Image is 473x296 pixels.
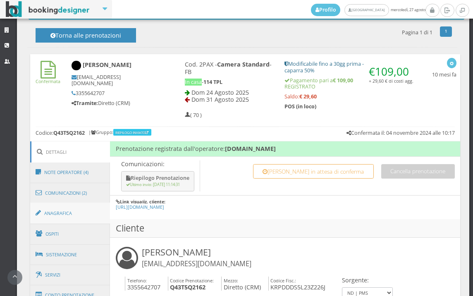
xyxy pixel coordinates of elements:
[203,79,222,86] b: 114 TPL
[185,61,274,75] h4: Cod. 2PAX - - FB
[185,79,202,86] span: In casa
[225,145,276,153] b: [DOMAIN_NAME]
[121,171,194,191] button: Riepilogo Prenotazione Ultimo invio: [DATE] 11:14:31
[121,160,196,167] p: Comunicazioni:
[224,277,238,284] small: Mezzo:
[333,77,353,84] strong: € 109,00
[185,79,274,85] h5: -
[72,90,157,96] h5: 3355642707
[284,61,413,73] h5: Modificabile fino a 30gg prima - caparra 50%
[217,60,270,68] b: Camera Standard
[268,277,326,291] h4: KRPDDDS5L23Z226J
[36,28,136,43] button: Torna alle prenotazioni
[72,100,98,107] b: Tramite:
[30,141,110,162] a: Dettagli
[53,129,85,136] b: Q43T5Q2162
[126,182,180,187] small: Ultimo invio: [DATE] 11:14:31
[30,265,110,286] a: Servizi
[311,4,425,16] span: mercoledì, 27 agosto
[115,130,150,135] a: RIEPILOGO INVIATO
[346,130,455,136] h5: Confermata il: 04 novembre 2024 alle 10:17
[6,1,90,17] img: BookingDesigner.com
[36,71,60,84] a: Confermata
[30,223,110,245] a: Ospiti
[191,95,249,103] span: Dom 31 Agosto 2025
[110,141,460,156] h4: Prenotazione registrata dall'operatore:
[369,64,409,79] span: €
[30,162,110,183] a: Note Operatore (4)
[30,244,110,265] a: Sistemazione
[36,130,85,136] h5: Codice:
[170,277,214,284] small: Codice Prenotazione:
[170,283,205,291] b: Q43T5Q2162
[142,247,251,268] h3: [PERSON_NAME]
[369,78,413,84] small: + 29,60 € di costi agg.
[375,64,409,79] span: 109,00
[253,164,374,179] button: [PERSON_NAME] in attesa di conferma
[284,103,316,110] b: POS (in loco)
[83,61,131,69] b: [PERSON_NAME]
[30,182,110,204] a: Comunicazioni (2)
[30,203,110,224] a: Anagrafica
[127,277,147,284] small: Telefono:
[284,93,413,100] h5: Saldo:
[110,219,460,238] h3: Cliente
[342,277,393,284] h4: Sorgente:
[284,77,413,90] h5: Pagamento pari a REGISTRATO
[432,72,456,78] h5: 10 mesi fa
[88,130,152,135] h6: | Gruppo:
[270,277,296,284] small: Codice Fisc.:
[142,259,251,268] small: [EMAIL_ADDRESS][DOMAIN_NAME]
[299,93,317,100] strong: € 29,60
[185,112,202,118] h5: ( 70 )
[381,164,455,179] button: Cancella prenotazione
[344,4,389,16] a: [GEOGRAPHIC_DATA]
[72,74,157,86] h5: [EMAIL_ADDRESS][DOMAIN_NAME]
[402,29,432,36] h5: Pagina 1 di 1
[45,32,127,45] h4: Torna alle prenotazioni
[116,204,164,210] a: [URL][DOMAIN_NAME]
[120,198,165,205] b: Link visualiz. cliente:
[191,88,249,96] span: Dom 24 Agosto 2025
[125,277,160,291] h4: 3355642707
[311,4,341,16] a: Profilo
[72,100,157,106] h5: Diretto (CRM)
[440,26,452,37] a: 1
[221,277,261,291] h4: Diretto (CRM)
